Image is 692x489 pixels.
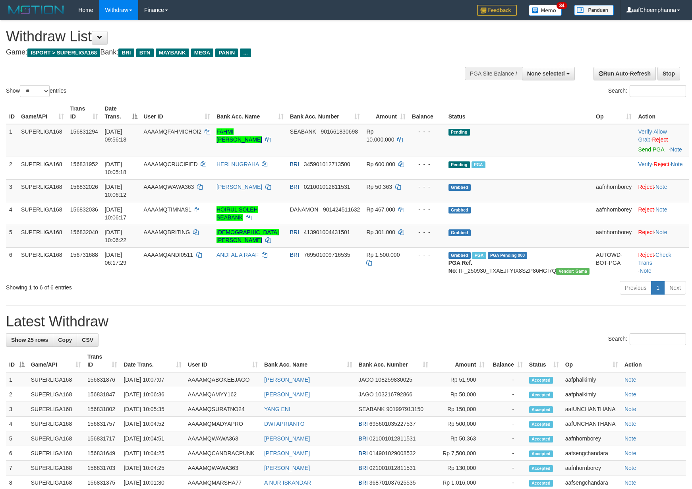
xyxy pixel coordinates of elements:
a: Reject [653,161,669,167]
span: Accepted [529,392,553,398]
td: Rp 130,000 [431,461,488,475]
span: AAAAMQBRITING [144,229,190,235]
span: ... [240,49,251,57]
a: [PERSON_NAME] [264,391,310,398]
td: 4 [6,202,18,225]
th: Status [445,101,593,124]
td: [DATE] 10:04:25 [120,461,184,475]
span: AAAAMQFAHMICHOI2 [144,128,201,135]
span: PGA Pending [488,252,528,259]
a: Note [624,391,636,398]
span: Accepted [529,480,553,487]
td: aafUNCHANTHANA [562,402,621,417]
a: Previous [620,281,651,295]
td: - [488,446,526,461]
td: · · [635,157,689,179]
td: aafnhornborey [562,431,621,446]
td: 5 [6,431,28,446]
th: ID: activate to sort column descending [6,349,28,372]
a: Verify [638,161,652,167]
span: Rp 600.000 [366,161,395,167]
div: PGA Site Balance / [465,67,522,80]
span: AAAAMQWAWA363 [144,184,194,190]
th: Amount: activate to sort column ascending [431,349,488,372]
select: Showentries [20,85,50,97]
h1: Withdraw List [6,29,453,45]
a: CSV [77,333,99,347]
span: BRI [290,161,299,167]
td: Rp 7,500,000 [431,446,488,461]
a: Note [670,146,682,153]
a: Allow Grab [638,128,667,143]
td: AAAAMQWAWA363 [185,461,261,475]
td: SUPERLIGA168 [28,446,84,461]
span: AAAAMQTIMNAS1 [144,206,192,213]
a: Send PGA [638,146,664,153]
td: AAAAMQCANDRACPUNK [185,446,261,461]
th: User ID: activate to sort column ascending [141,101,213,124]
td: AAAAMQMADYAPRO [185,417,261,431]
td: 156831703 [84,461,120,475]
label: Search: [608,85,686,97]
td: SUPERLIGA168 [18,179,67,202]
span: 156832040 [70,229,98,235]
th: Trans ID: activate to sort column ascending [67,101,102,124]
td: [DATE] 10:04:25 [120,446,184,461]
div: - - - [412,183,442,191]
td: Rp 51,900 [431,372,488,387]
a: Stop [657,67,680,80]
span: [DATE] 10:06:22 [104,229,126,243]
a: Reject [638,184,654,190]
td: aafphalkimly [562,372,621,387]
td: AAAAMQWAWA363 [185,431,261,446]
span: BRI [290,229,299,235]
span: [DATE] 10:06:12 [104,184,126,198]
span: Marked by aafromsomean [472,252,486,259]
td: Rp 500,000 [431,417,488,431]
h4: Game: Bank: [6,49,453,56]
td: 7 [6,461,28,475]
td: SUPERLIGA168 [18,247,67,278]
td: 156831717 [84,431,120,446]
td: [DATE] 10:07:07 [120,372,184,387]
th: Trans ID: activate to sort column ascending [84,349,120,372]
span: 156731688 [70,252,98,258]
a: Copy [53,333,77,347]
th: Op: activate to sort column ascending [562,349,621,372]
a: Note [624,406,636,412]
td: 156831802 [84,402,120,417]
a: FAHMI [PERSON_NAME] [216,128,262,143]
div: Showing 1 to 6 of 6 entries [6,280,282,291]
a: [PERSON_NAME] [264,376,310,383]
a: Reject [638,252,654,258]
td: 6 [6,446,28,461]
a: Reject [638,229,654,235]
span: Show 25 rows [11,337,48,343]
a: Reject [638,206,654,213]
span: Copy 901424511632 to clipboard [323,206,360,213]
div: - - - [412,128,442,136]
td: 156831876 [84,372,120,387]
div: - - - [412,251,442,259]
th: Date Trans.: activate to sort column ascending [120,349,184,372]
img: MOTION_logo.png [6,4,66,16]
th: Status: activate to sort column ascending [526,349,562,372]
td: 156831649 [84,446,120,461]
td: SUPERLIGA168 [28,372,84,387]
a: DWI APRIANTO [264,421,305,427]
th: Bank Acc. Name: activate to sort column ascending [261,349,356,372]
span: Accepted [529,465,553,472]
span: MEGA [191,49,214,57]
td: aafnhornborey [562,461,621,475]
a: Note [624,376,636,383]
td: - [488,402,526,417]
span: BRI [118,49,134,57]
span: Vendor URL: https://trx31.1velocity.biz [556,268,590,275]
a: Check Trans [638,252,671,266]
td: 4 [6,417,28,431]
a: Run Auto-Refresh [593,67,656,80]
span: BRI [359,435,368,442]
td: aafnhornborey [593,225,635,247]
a: HOIRUL SOLEH SEABANK [216,206,258,221]
span: Copy 021001012811531 to clipboard [304,184,350,190]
